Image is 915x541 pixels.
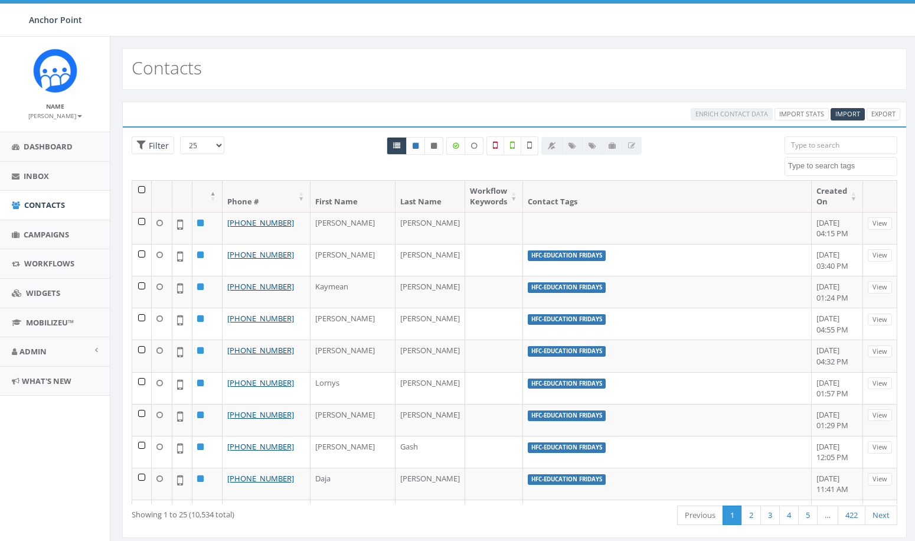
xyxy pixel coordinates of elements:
a: View [868,441,892,454]
td: Lornys [311,372,396,404]
a: 1 [723,506,742,525]
label: Validated [504,136,521,155]
td: [PERSON_NAME] [311,308,396,340]
td: [DATE] 12:05 PM [812,436,863,468]
a: [PHONE_NUMBER] [227,377,294,388]
i: This phone number is subscribed and will receive texts. [413,142,419,149]
th: First Name [311,181,396,212]
td: [DATE] 03:40 PM [812,244,863,276]
a: 3 [760,506,780,525]
input: Type to search [785,136,897,154]
a: … [817,506,838,525]
td: [DATE] 10:59 AM [812,500,863,532]
a: View [868,409,892,422]
span: Workflows [24,258,74,269]
td: [PERSON_NAME] [396,276,465,308]
span: Admin [19,346,47,357]
a: [PHONE_NUMBER] [227,345,294,356]
a: View [868,473,892,485]
th: Contact Tags [523,181,812,212]
span: Campaigns [24,229,69,240]
td: [DATE] 11:41 AM [812,468,863,500]
a: Export [867,108,900,120]
a: 2 [741,506,761,525]
a: Active [406,137,425,155]
td: [PERSON_NAME] [311,404,396,436]
span: CSV files only [835,109,860,118]
i: This phone number is unsubscribed and has opted-out of all texts. [431,142,437,149]
a: 422 [838,506,865,525]
td: [PERSON_NAME] [311,244,396,276]
td: [DATE] 04:55 PM [812,308,863,340]
td: [DATE] 04:32 PM [812,340,863,371]
td: [PERSON_NAME] [396,340,465,371]
a: View [868,346,892,358]
td: [PERSON_NAME] [396,308,465,340]
a: [PHONE_NUMBER] [227,473,294,484]
span: Anchor Point [29,14,82,25]
a: [PHONE_NUMBER] [227,313,294,324]
a: [PHONE_NUMBER] [227,409,294,420]
td: [PERSON_NAME] [311,436,396,468]
td: [DATE] 01:57 PM [812,372,863,404]
span: Filter [146,140,169,151]
td: [PERSON_NAME] [311,500,396,532]
img: Rally_platform_Icon_1.png [33,48,77,93]
td: [PERSON_NAME] [311,212,396,244]
small: Name [46,102,64,110]
a: Opted Out [424,137,443,155]
td: [DATE] 01:24 PM [812,276,863,308]
td: Kaymean [311,276,396,308]
a: [PERSON_NAME] [28,110,82,120]
label: HFC-Education Fridays [528,379,606,389]
span: Import [835,109,860,118]
a: [PHONE_NUMBER] [227,249,294,260]
td: [PERSON_NAME] [396,500,465,532]
a: View [868,314,892,326]
a: 4 [779,506,799,525]
span: Inbox [24,171,49,181]
td: [DATE] 04:15 PM [812,212,863,244]
span: Widgets [26,288,60,298]
td: Gash [396,436,465,468]
div: Showing 1 to 25 (10,534 total) [132,504,440,520]
td: [PERSON_NAME] [396,244,465,276]
a: [PHONE_NUMBER] [227,441,294,452]
label: HFC-Education Fridays [528,282,606,293]
a: [PHONE_NUMBER] [227,217,294,228]
a: Import Stats [775,108,829,120]
label: HFC-Education Fridays [528,346,606,357]
a: [PHONE_NUMBER] [227,281,294,292]
td: [PERSON_NAME] [396,372,465,404]
td: [PERSON_NAME] [396,212,465,244]
textarea: Search [788,161,897,171]
td: [PERSON_NAME] [311,340,396,371]
label: Not Validated [521,136,538,155]
label: Not a Mobile [486,136,504,155]
a: All contacts [387,137,407,155]
td: Daja [311,468,396,500]
label: HFC-Education Fridays [528,410,606,421]
span: Dashboard [24,141,73,152]
a: Previous [677,506,723,525]
a: Import [831,108,865,120]
a: View [868,249,892,262]
small: [PERSON_NAME] [28,112,82,120]
th: Phone #: activate to sort column ascending [223,181,311,212]
a: 5 [798,506,818,525]
label: Data Enriched [446,137,465,155]
td: [DATE] 01:29 PM [812,404,863,436]
a: View [868,217,892,230]
a: Next [865,506,897,525]
label: HFC-Education Fridays [528,250,606,261]
td: [PERSON_NAME] [396,468,465,500]
th: Last Name [396,181,465,212]
span: MobilizeU™ [26,317,74,328]
label: HFC-Education Fridays [528,314,606,325]
span: Contacts [24,200,65,210]
label: HFC-Education Fridays [528,442,606,453]
td: [PERSON_NAME] [396,404,465,436]
span: Advance Filter [132,136,174,155]
th: Workflow Keywords: activate to sort column ascending [465,181,523,212]
label: Data not Enriched [465,137,483,155]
